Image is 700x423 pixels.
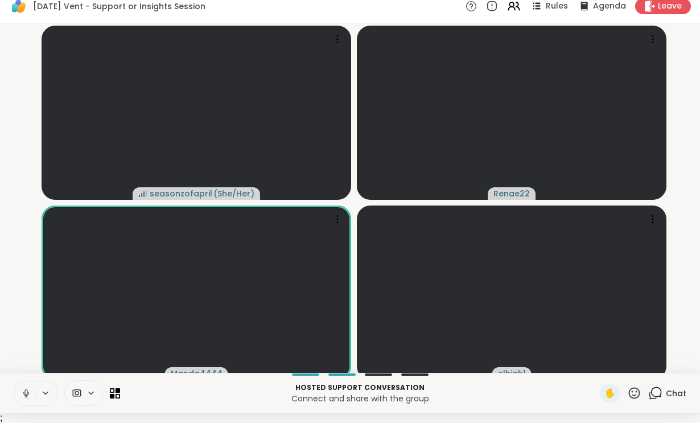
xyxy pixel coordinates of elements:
span: ✋ [604,387,616,400]
p: Hosted support conversation [127,383,593,393]
span: Renae22 [493,188,530,199]
span: Chat [666,388,686,399]
span: elhigh1 [498,368,526,379]
p: Connect and share with the group [127,393,593,404]
span: Manda4444 [171,368,223,379]
span: ( She/Her ) [213,188,254,199]
span: [DATE] Vent - Support or Insights Session [33,1,205,12]
span: Agenda [593,1,626,12]
span: Leave [658,1,682,12]
span: seasonzofapril [150,188,212,199]
span: Rules [546,1,568,12]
